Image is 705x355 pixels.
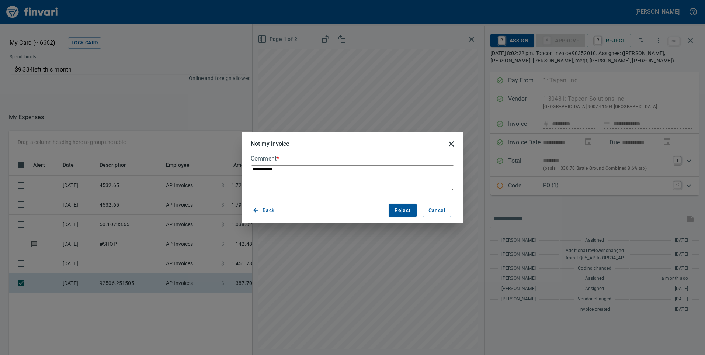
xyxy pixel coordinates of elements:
[389,204,416,217] button: Reject
[254,206,275,215] span: Back
[251,156,454,162] label: Comment
[395,206,410,215] span: Reject
[428,206,445,215] span: Cancel
[442,135,460,153] button: close
[251,204,278,217] button: Back
[251,140,289,148] h5: Not my invoice
[423,204,451,217] button: Cancel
